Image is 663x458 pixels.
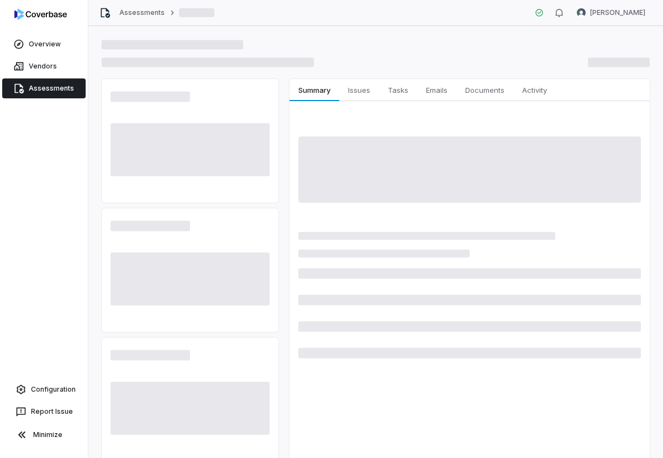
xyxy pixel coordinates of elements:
span: [PERSON_NAME] [590,8,645,17]
a: Assessments [119,8,165,17]
span: Issues [344,83,375,97]
a: Vendors [2,56,86,76]
img: logo-D7KZi-bG.svg [14,9,67,20]
button: Report Issue [4,402,83,422]
span: Tasks [383,83,413,97]
img: Sayantan Bhattacherjee avatar [577,8,586,17]
a: Assessments [2,78,86,98]
span: Summary [294,83,334,97]
button: Sayantan Bhattacherjee avatar[PERSON_NAME] [570,4,652,21]
span: Activity [518,83,551,97]
a: Overview [2,34,86,54]
span: Emails [422,83,452,97]
a: Configuration [4,380,83,399]
span: Documents [461,83,509,97]
button: Minimize [4,424,83,446]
